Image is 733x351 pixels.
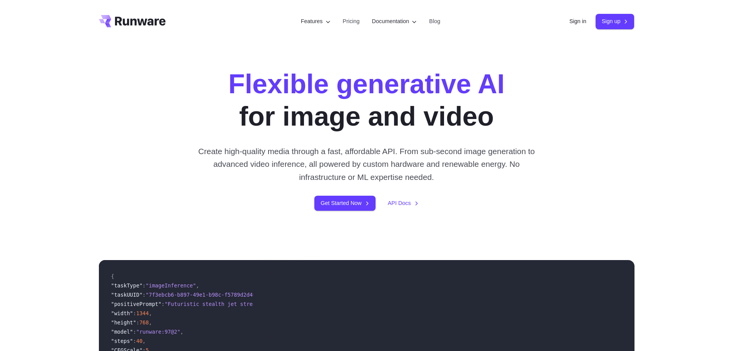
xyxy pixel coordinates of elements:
span: , [149,310,152,316]
span: , [142,338,145,344]
span: "height" [111,319,136,326]
span: : [142,282,145,289]
span: 768 [139,319,149,326]
a: Pricing [343,17,360,26]
span: "Futuristic stealth jet streaking through a neon-lit cityscape with glowing purple exhaust" [165,301,451,307]
span: "steps" [111,338,133,344]
span: "model" [111,329,133,335]
span: : [142,292,145,298]
span: : [136,319,139,326]
span: "taskUUID" [111,292,143,298]
span: , [196,282,199,289]
span: : [161,301,164,307]
label: Documentation [372,17,417,26]
a: Go to / [99,15,166,27]
p: Create high-quality media through a fast, affordable API. From sub-second image generation to adv... [195,145,538,183]
a: API Docs [388,199,419,208]
span: "7f3ebcb6-b897-49e1-b98c-f5789d2d40d7" [146,292,265,298]
a: Sign in [569,17,586,26]
span: : [133,338,136,344]
span: , [149,319,152,326]
span: { [111,273,114,279]
span: , [180,329,184,335]
strong: Flexible generative AI [228,69,504,99]
span: "width" [111,310,133,316]
a: Blog [429,17,440,26]
span: "taskType" [111,282,143,289]
span: : [133,310,136,316]
span: 40 [136,338,142,344]
span: "positivePrompt" [111,301,162,307]
span: 1344 [136,310,149,316]
span: "runware:97@2" [136,329,180,335]
a: Sign up [596,14,634,29]
label: Features [301,17,331,26]
h1: for image and video [228,68,504,133]
a: Get Started Now [314,196,375,211]
span: "imageInference" [146,282,196,289]
span: : [133,329,136,335]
